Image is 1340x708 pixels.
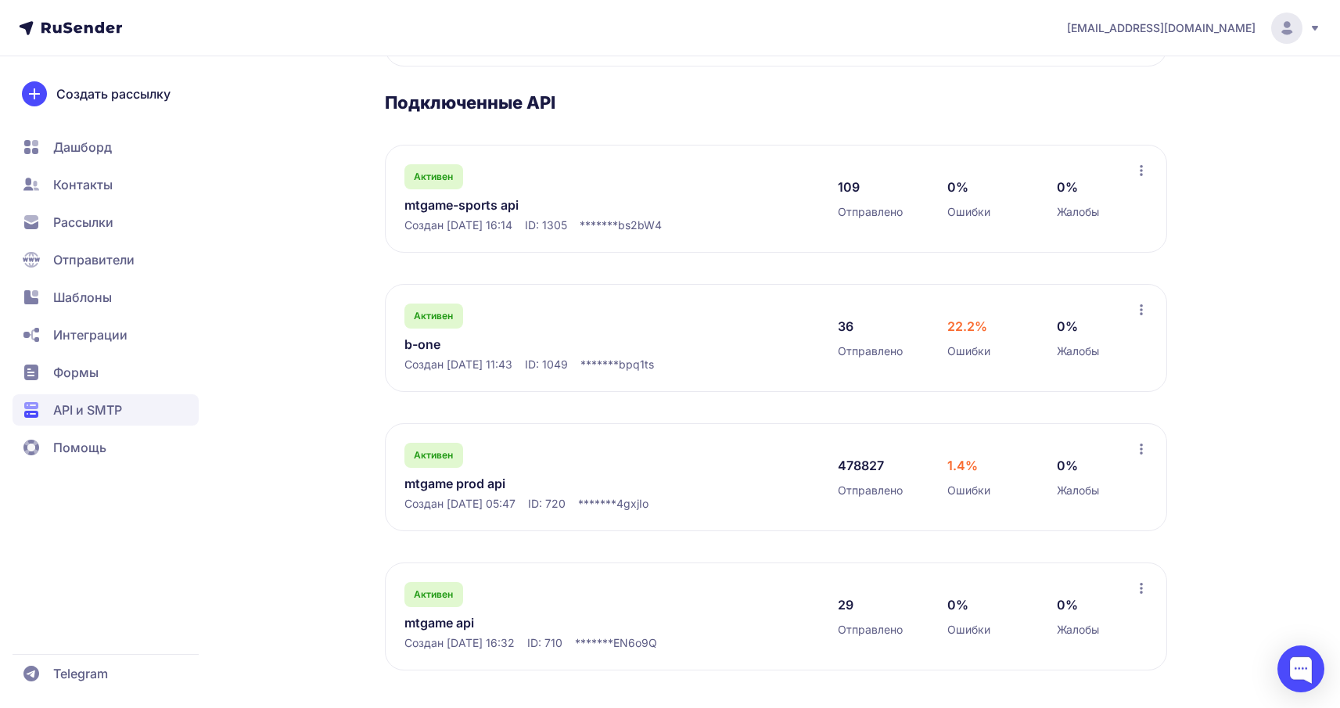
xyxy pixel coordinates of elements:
[404,474,725,493] a: mtgame prod api
[53,363,99,382] span: Формы
[53,438,106,457] span: Помощь
[1057,343,1099,359] span: Жалобы
[527,635,562,651] span: ID: 710
[385,92,1168,113] h3: Подключенные API
[414,171,453,183] span: Активен
[404,335,725,354] a: b-one
[414,310,453,322] span: Активен
[1057,204,1099,220] span: Жалобы
[947,622,990,638] span: Ошибки
[404,635,515,651] span: Создан [DATE] 16:32
[613,635,657,651] span: EN6o9Q
[53,401,122,419] span: API и SMTP
[53,288,112,307] span: Шаблоны
[947,178,968,196] span: 0%
[53,664,108,683] span: Telegram
[404,613,725,632] a: mtgame api
[525,357,568,372] span: ID: 1049
[838,595,853,614] span: 29
[1057,483,1099,498] span: Жалобы
[947,204,990,220] span: Ошибки
[947,343,990,359] span: Ошибки
[53,138,112,156] span: Дашборд
[414,588,453,601] span: Активен
[838,317,853,336] span: 36
[1057,456,1078,475] span: 0%
[838,204,903,220] span: Отправлено
[947,317,987,336] span: 22.2%
[619,357,654,372] span: bpq1ts
[13,658,199,689] a: Telegram
[404,496,516,512] span: Создан [DATE] 05:47
[1057,622,1099,638] span: Жалобы
[525,217,567,233] span: ID: 1305
[404,196,725,214] a: mtgame-sports api
[947,595,968,614] span: 0%
[528,496,566,512] span: ID: 720
[947,483,990,498] span: Ошибки
[414,449,453,462] span: Активен
[404,357,512,372] span: Создан [DATE] 11:43
[53,325,128,344] span: Интеграции
[53,250,135,269] span: Отправители
[53,175,113,194] span: Контакты
[404,217,512,233] span: Создан [DATE] 16:14
[838,343,903,359] span: Отправлено
[1057,595,1078,614] span: 0%
[1057,178,1078,196] span: 0%
[1057,317,1078,336] span: 0%
[838,178,860,196] span: 109
[56,84,171,103] span: Создать рассылку
[1067,20,1256,36] span: [EMAIL_ADDRESS][DOMAIN_NAME]
[947,456,978,475] span: 1.4%
[838,483,903,498] span: Отправлено
[838,456,884,475] span: 478827
[838,622,903,638] span: Отправлено
[616,496,648,512] span: 4gxjIo
[618,217,662,233] span: bs2bW4
[53,213,113,232] span: Рассылки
